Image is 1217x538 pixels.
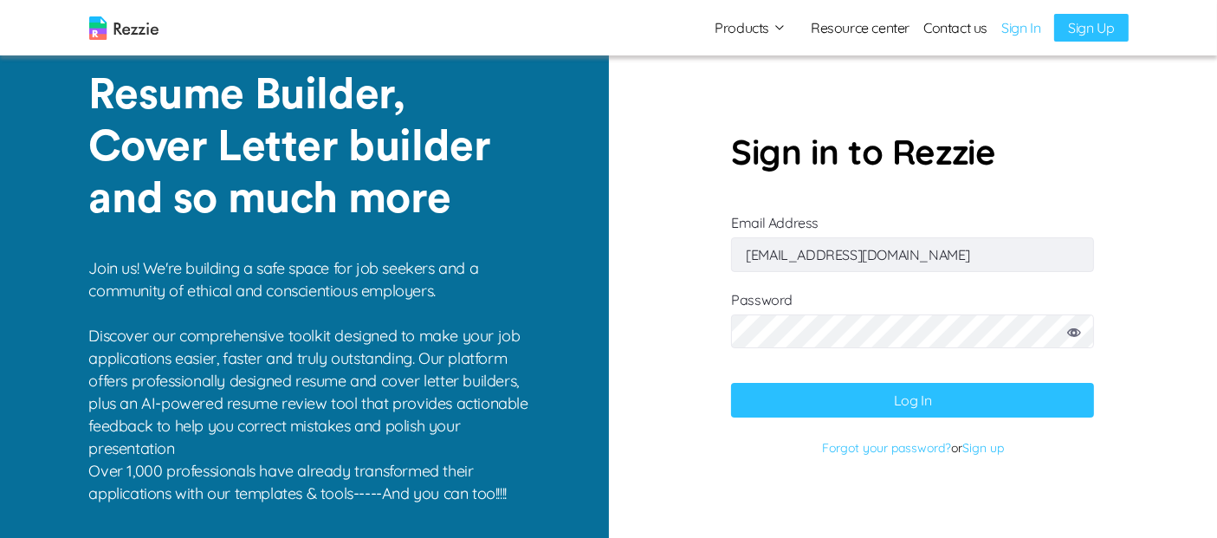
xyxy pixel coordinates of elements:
[89,460,541,505] p: Over 1,000 professionals have already transformed their applications with our templates & tools--...
[89,69,521,225] p: Resume Builder, Cover Letter builder and so much more
[1001,17,1040,38] a: Sign In
[731,291,1094,366] label: Password
[715,17,787,38] button: Products
[822,440,951,456] a: Forgot your password?
[1054,14,1128,42] a: Sign Up
[89,16,159,40] img: logo
[731,314,1094,349] input: Password
[731,126,1094,178] p: Sign in to Rezzie
[89,257,541,460] p: Join us! We're building a safe space for job seekers and a community of ethical and conscientious...
[731,237,1094,272] input: Email Address
[731,214,1094,263] label: Email Address
[811,17,910,38] a: Resource center
[731,435,1094,461] p: or
[731,383,1094,418] button: Log In
[923,17,987,38] a: Contact us
[962,440,1004,456] a: Sign up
